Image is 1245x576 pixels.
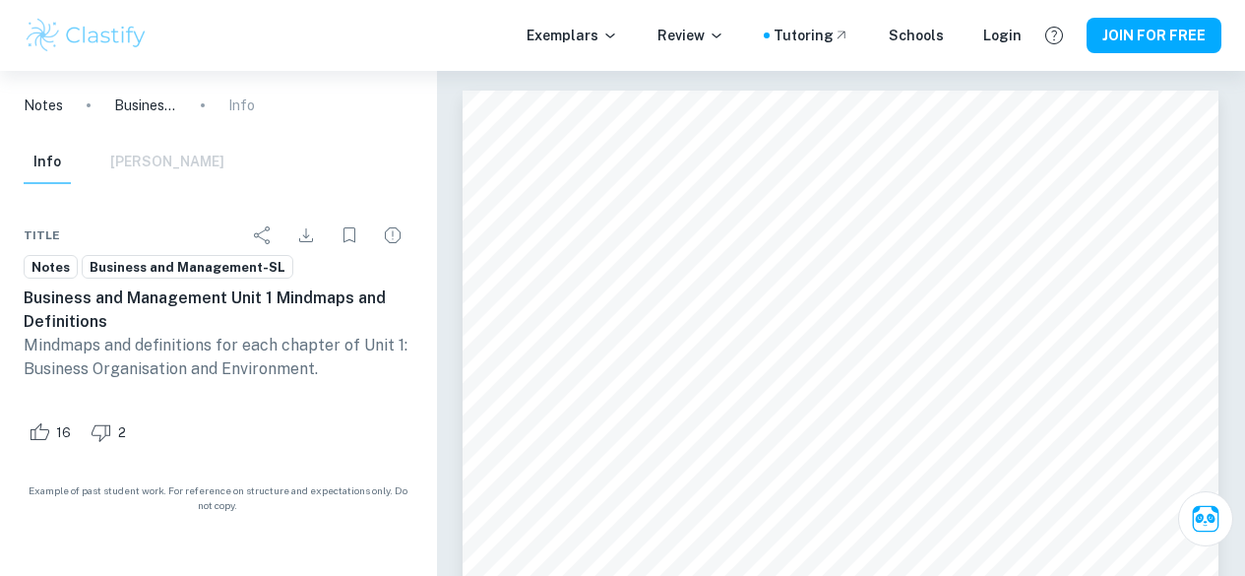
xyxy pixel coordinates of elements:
[82,255,293,280] a: Business and Management-SL
[286,216,326,255] div: Download
[107,423,137,443] span: 2
[373,216,412,255] div: Report issue
[774,25,849,46] a: Tutoring
[45,423,82,443] span: 16
[1178,491,1233,546] button: Ask Clai
[24,226,60,244] span: Title
[228,95,255,116] p: Info
[25,258,77,278] span: Notes
[243,216,282,255] div: Share
[24,483,412,513] span: Example of past student work. For reference on structure and expectations only. Do not copy.
[527,25,618,46] p: Exemplars
[330,216,369,255] div: Bookmark
[657,25,724,46] p: Review
[114,95,177,116] p: Business and Management Unit 1 Mindmaps and Definitions
[24,416,82,448] div: Like
[24,95,63,116] a: Notes
[889,25,944,46] a: Schools
[24,334,412,381] p: Mindmaps and definitions for each chapter of Unit 1: Business Organisation and Environment.
[24,255,78,280] a: Notes
[1087,18,1221,53] button: JOIN FOR FREE
[24,16,149,55] img: Clastify logo
[983,25,1022,46] a: Login
[24,141,71,184] button: Info
[24,287,412,334] h6: Business and Management Unit 1 Mindmaps and Definitions
[1037,19,1071,52] button: Help and Feedback
[86,416,137,448] div: Dislike
[83,258,292,278] span: Business and Management-SL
